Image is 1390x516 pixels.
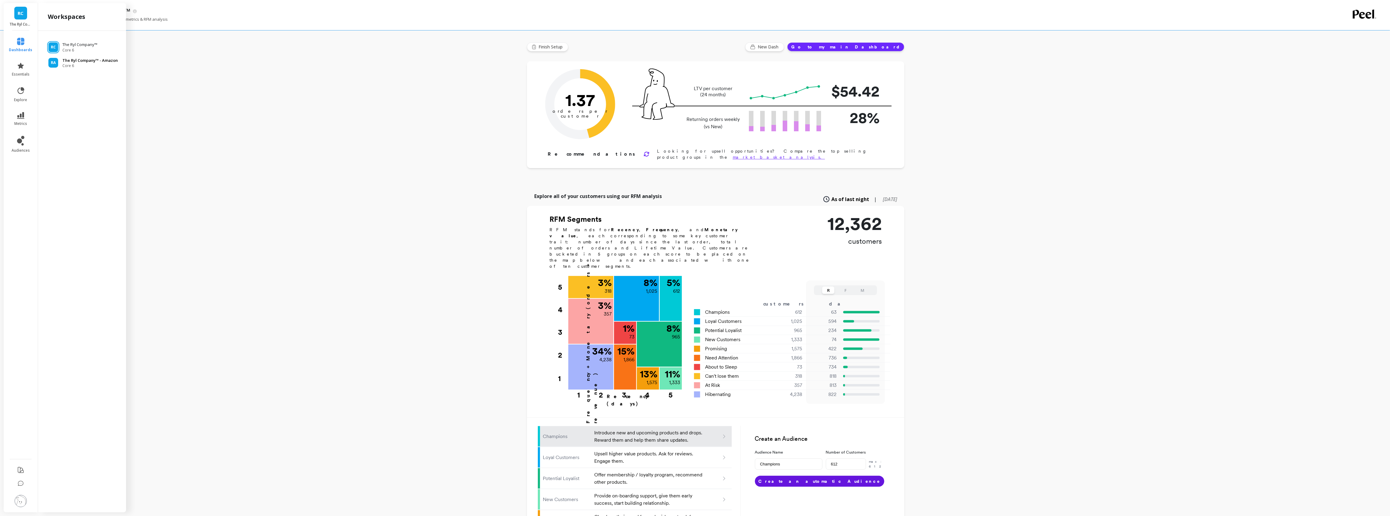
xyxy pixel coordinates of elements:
div: 1,575 [766,345,810,352]
p: LTV per customer (24 months) [685,86,742,98]
tspan: orders per [553,108,608,114]
p: 8 % [666,323,680,333]
div: 3 [558,321,568,344]
div: 2 [590,390,613,396]
span: Need Attention [705,354,738,362]
tspan: customer [561,113,600,119]
p: 34 % [592,346,612,356]
p: 1 % [623,323,634,333]
span: At Risk [705,382,720,389]
p: 3 % [598,278,612,288]
p: Recommendations [548,150,636,158]
p: 965 [672,333,680,341]
p: Explore all of your customers using our RFM analysis [534,193,662,200]
p: 1,025 [646,288,657,295]
p: 818 [810,373,837,380]
span: New Dash [758,44,780,50]
div: 4 [558,299,568,321]
p: 28% [831,106,879,129]
div: 5 [659,390,682,396]
p: 15 % [617,346,634,356]
p: 594 [810,318,837,325]
img: pal seatted on line [640,69,675,120]
p: $54.42 [831,80,879,103]
p: Offer membership / loyalty program, recommend other products. [594,471,704,486]
p: 318 [605,288,612,295]
div: 318 [766,373,810,380]
span: As of last night [831,196,869,203]
p: 234 [810,327,837,334]
div: 73 [766,363,810,371]
p: Returning orders weekly (vs New) [685,116,742,130]
input: e.g. 500 [826,458,866,470]
p: 13 % [640,369,657,379]
input: e.g. Black friday [755,458,823,470]
label: Number of Customers [826,449,893,455]
p: The Ryl Company™ - Amazon [62,58,118,64]
p: 1,866 [623,356,634,363]
span: Promising [705,345,727,352]
span: Champions [705,309,730,316]
span: RC [18,10,24,17]
span: | [874,196,877,203]
p: customers [827,236,882,246]
div: 4,238 [766,391,810,398]
span: Loyal Customers [705,318,742,325]
button: Go to my main Dashboard [787,42,904,51]
p: 357 [604,310,612,318]
div: 4 [636,390,659,396]
span: Core 6 [62,48,97,53]
div: customers [763,300,813,308]
span: Core 6 [62,63,118,68]
h2: workspaces [48,12,85,21]
button: New Dash [745,42,784,51]
p: Looking for upsell opportunities? Compare the top selling product groups in the [657,148,885,160]
span: essentials [12,72,30,77]
span: RC [51,45,56,50]
div: 3 [613,390,636,396]
div: 357 [766,382,810,389]
button: Finish Setup [527,42,568,51]
p: max: 612 [869,459,893,469]
p: The Ryl Company™ [10,22,32,27]
span: audiences [12,148,30,153]
p: 1,575 [647,379,657,386]
p: 4,238 [599,356,612,363]
div: 612 [766,309,810,316]
div: 2 [558,344,568,366]
h2: RFM Segments [549,214,756,224]
span: explore [14,97,27,102]
p: New Customers [543,496,591,503]
p: Frequency + Monetary (orders + revenue) [584,243,599,423]
img: profile picture [15,495,27,507]
b: Frequency [646,227,678,232]
div: 965 [766,327,810,334]
p: Provide on-boarding support, give them early success, start building relationship. [594,492,704,507]
span: dashboards [9,48,33,52]
span: Can't lose them [705,373,739,380]
span: RA [51,60,56,65]
span: About to Sleep [705,363,737,371]
div: days [829,300,854,308]
p: Loyal Customers [543,454,591,461]
p: Upsell higher value products. Ask for reviews. Engage them. [594,450,704,465]
p: 734 [810,363,837,371]
h3: Create an Audience [755,435,893,444]
p: 8 % [644,278,657,288]
p: Champions [543,433,591,440]
span: Finish Setup [539,44,564,50]
button: M [856,287,869,294]
div: 1,025 [766,318,810,325]
div: 1 [558,367,568,390]
p: 73 [629,333,634,341]
p: 1,333 [669,379,680,386]
p: RFM stands for , , and , each corresponding to some key customer trait: number of days since the ... [549,227,756,269]
p: Introduce new and upcoming products and drops. Reward them and help them share updates. [594,429,704,444]
p: Recency (days) [607,393,682,408]
p: 736 [810,354,837,362]
text: 1.37 [566,90,595,110]
span: Hibernating [705,391,731,398]
p: 11 % [665,369,680,379]
a: market basket analysis. [733,155,825,160]
div: 1,866 [766,354,810,362]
